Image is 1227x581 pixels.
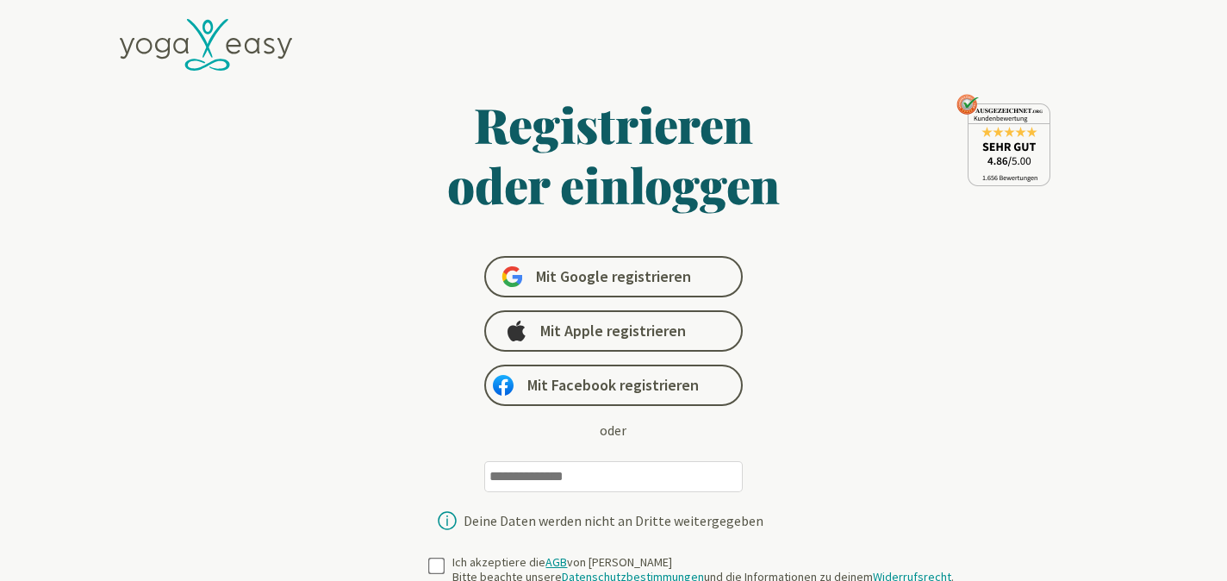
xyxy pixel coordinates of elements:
[484,310,743,352] a: Mit Apple registrieren
[464,514,763,528] div: Deine Daten werden nicht an Dritte weitergegeben
[536,266,691,287] span: Mit Google registrieren
[484,256,743,297] a: Mit Google registrieren
[956,94,1050,186] img: ausgezeichnet_seal.png
[540,321,686,341] span: Mit Apple registrieren
[280,94,947,215] h1: Registrieren oder einloggen
[484,365,743,406] a: Mit Facebook registrieren
[600,420,626,440] div: oder
[545,554,567,570] a: AGB
[527,375,699,396] span: Mit Facebook registrieren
